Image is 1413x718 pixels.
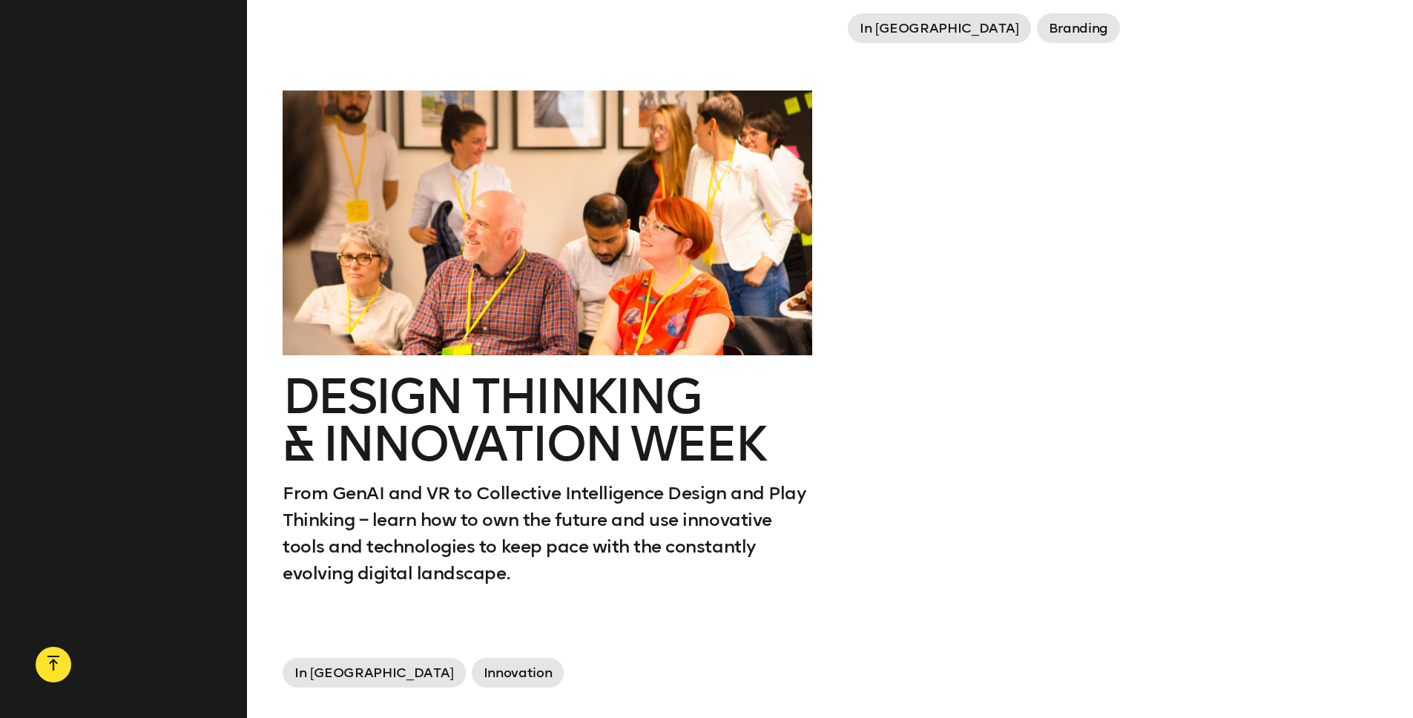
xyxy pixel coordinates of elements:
[1037,13,1120,43] span: Branding
[283,90,812,694] a: Design Thinking & innovation WeekFrom GenAI and VR to Collective Intelligence Design and Play Thi...
[283,373,812,468] h2: Design Thinking & innovation Week
[283,480,812,587] p: From GenAI and VR to Collective Intelligence Design and Play Thinking – learn how to own the futu...
[848,13,1031,43] span: In [GEOGRAPHIC_DATA]
[283,658,466,688] span: In [GEOGRAPHIC_DATA]
[472,658,564,688] span: Innovation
